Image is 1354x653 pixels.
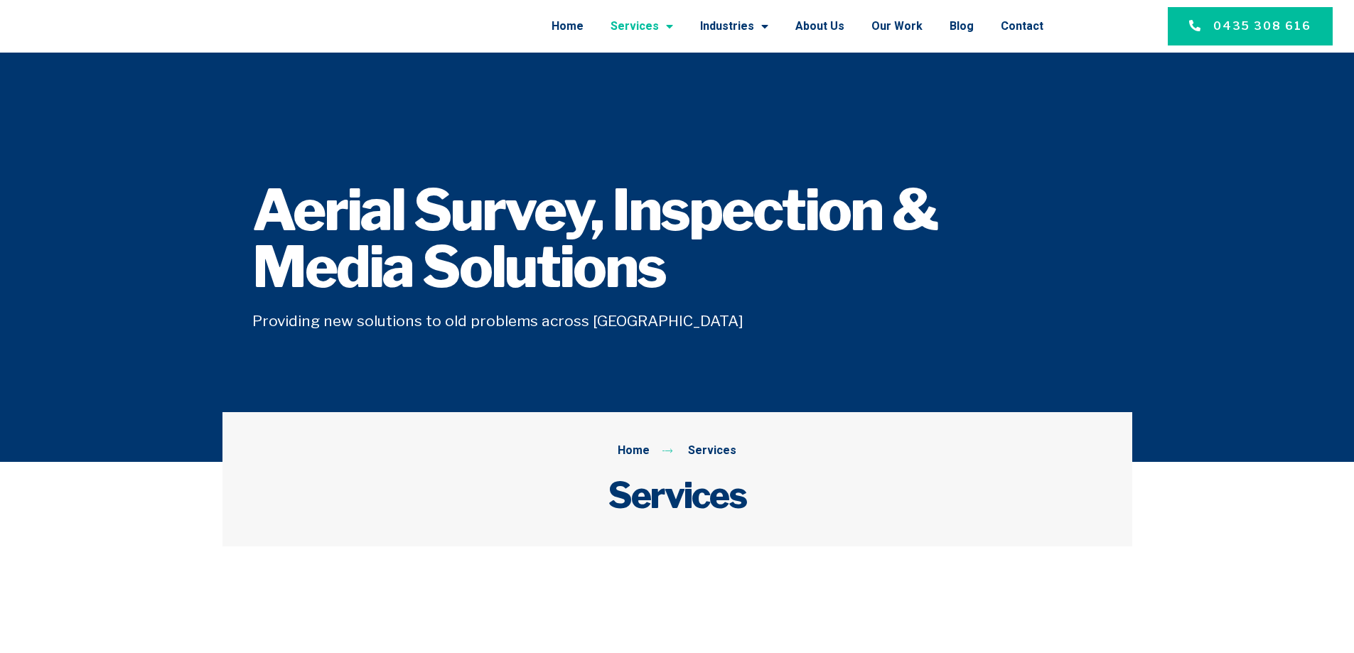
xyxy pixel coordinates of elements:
a: Services [611,8,673,45]
a: Home [552,8,584,45]
a: Contact [1001,8,1043,45]
span: Home [618,442,650,460]
nav: Menu [230,8,1043,45]
a: 0435 308 616 [1168,7,1333,45]
span: Services [684,442,736,460]
a: Industries [700,8,768,45]
img: Final-Logo copy [43,11,190,43]
h1: Aerial Survey, Inspection & Media Solutions [252,182,1102,296]
span: 0435 308 616 [1213,18,1311,35]
a: About Us [795,8,844,45]
h2: Services [252,474,1102,517]
a: Our Work [871,8,923,45]
h5: Providing new solutions to old problems across [GEOGRAPHIC_DATA] [252,310,1102,333]
a: Blog [950,8,974,45]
